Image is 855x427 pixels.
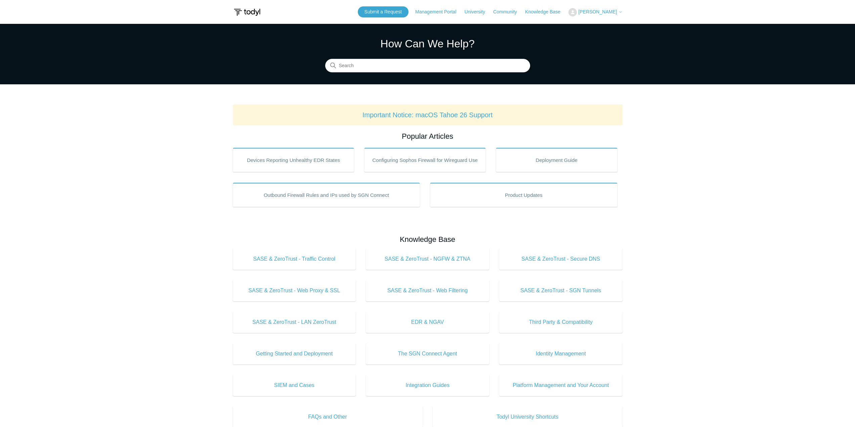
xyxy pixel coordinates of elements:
[366,343,489,365] a: The SGN Connect Agent
[233,6,261,18] img: Todyl Support Center Help Center home page
[499,280,623,301] a: SASE & ZeroTrust - SGN Tunnels
[509,255,612,263] span: SASE & ZeroTrust - Secure DNS
[366,248,489,270] a: SASE & ZeroTrust - NGFW & ZTNA
[376,318,479,326] span: EDR & NGAV
[325,36,530,52] h1: How Can We Help?
[233,131,623,142] h2: Popular Articles
[366,311,489,333] a: EDR & NGAV
[568,8,622,16] button: [PERSON_NAME]
[443,413,612,421] span: Todyl University Shortcuts
[493,8,524,15] a: Community
[233,234,623,245] h2: Knowledge Base
[415,8,463,15] a: Management Portal
[364,148,486,172] a: Configuring Sophos Firewall for Wireguard Use
[499,311,623,333] a: Third Party & Compatibility
[496,148,617,172] a: Deployment Guide
[376,287,479,295] span: SASE & ZeroTrust - Web Filtering
[233,343,356,365] a: Getting Started and Deployment
[525,8,567,15] a: Knowledge Base
[325,59,530,73] input: Search
[376,381,479,389] span: Integration Guides
[366,375,489,396] a: Integration Guides
[243,287,346,295] span: SASE & ZeroTrust - Web Proxy & SSL
[243,413,413,421] span: FAQs and Other
[243,255,346,263] span: SASE & ZeroTrust - Traffic Control
[243,350,346,358] span: Getting Started and Deployment
[499,343,623,365] a: Identity Management
[233,280,356,301] a: SASE & ZeroTrust - Web Proxy & SSL
[509,318,612,326] span: Third Party & Compatibility
[464,8,491,15] a: University
[233,248,356,270] a: SASE & ZeroTrust - Traffic Control
[509,287,612,295] span: SASE & ZeroTrust - SGN Tunnels
[499,375,623,396] a: Platform Management and Your Account
[499,248,623,270] a: SASE & ZeroTrust - Secure DNS
[376,255,479,263] span: SASE & ZeroTrust - NGFW & ZTNA
[233,183,420,207] a: Outbound Firewall Rules and IPs used by SGN Connect
[233,148,354,172] a: Devices Reporting Unhealthy EDR States
[509,381,612,389] span: Platform Management and Your Account
[243,318,346,326] span: SASE & ZeroTrust - LAN ZeroTrust
[366,280,489,301] a: SASE & ZeroTrust - Web Filtering
[362,111,493,119] a: Important Notice: macOS Tahoe 26 Support
[233,311,356,333] a: SASE & ZeroTrust - LAN ZeroTrust
[430,183,617,207] a: Product Updates
[578,9,617,14] span: [PERSON_NAME]
[243,381,346,389] span: SIEM and Cases
[509,350,612,358] span: Identity Management
[233,375,356,396] a: SIEM and Cases
[376,350,479,358] span: The SGN Connect Agent
[358,6,409,17] a: Submit a Request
